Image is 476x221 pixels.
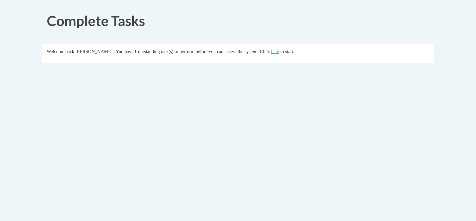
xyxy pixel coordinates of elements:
[134,49,137,54] span: 1
[47,49,74,54] span: Welcome back
[76,49,112,54] span: [PERSON_NAME]
[280,49,294,54] span: to start.
[271,49,279,54] a: here
[114,49,133,54] span: . You have
[47,12,145,29] span: Complete Tasks
[138,49,270,54] span: outstanding task(s) to perform before you can access the system. Click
